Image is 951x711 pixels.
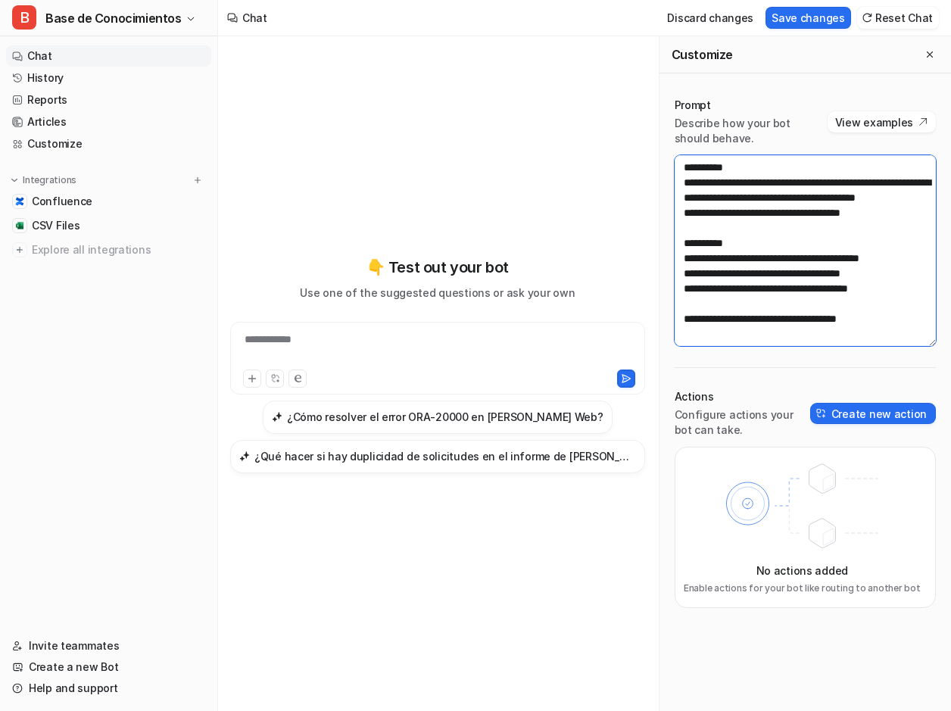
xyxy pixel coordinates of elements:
[300,285,575,301] p: Use one of the suggested questions or ask your own
[12,5,36,30] span: B
[810,403,936,424] button: Create new action
[921,45,939,64] button: Close flyout
[287,409,603,425] h3: ¿Cómo resolver el error ORA-20000 en [PERSON_NAME] Web?
[857,7,939,29] button: Reset Chat
[254,448,636,464] h3: ¿Qué hacer si hay duplicidad de solicitudes en el informe de [PERSON_NAME]?
[6,111,211,133] a: Articles
[675,116,828,146] p: Describe how your bot should behave.
[684,582,921,595] p: Enable actions for your bot like routing to another bot
[675,389,810,404] p: Actions
[45,8,182,29] span: Base de Conocimientos
[12,242,27,257] img: explore all integrations
[23,174,76,186] p: Integrations
[272,411,282,423] img: ¿Cómo resolver el error ORA-20000 en Simón Web?
[816,408,827,419] img: create-action-icon.svg
[192,175,203,186] img: menu_add.svg
[9,175,20,186] img: expand menu
[675,407,810,438] p: Configure actions your bot can take.
[15,221,24,230] img: CSV Files
[15,197,24,206] img: Confluence
[6,67,211,89] a: History
[6,239,211,260] a: Explore all integrations
[263,401,613,434] button: ¿Cómo resolver el error ORA-20000 en Simón Web?¿Cómo resolver el error ORA-20000 en [PERSON_NAME]...
[756,563,849,578] p: No actions added
[366,256,509,279] p: 👇 Test out your bot
[32,194,92,209] span: Confluence
[6,89,211,111] a: Reports
[242,10,267,26] div: Chat
[6,678,211,699] a: Help and support
[6,635,211,656] a: Invite teammates
[6,133,211,154] a: Customize
[6,656,211,678] a: Create a new Bot
[672,47,733,62] h2: Customize
[661,7,759,29] button: Discard changes
[32,238,205,262] span: Explore all integrations
[6,191,211,212] a: ConfluenceConfluence
[765,7,851,29] button: Save changes
[6,173,81,188] button: Integrations
[828,111,936,133] button: View examples
[862,12,872,23] img: reset
[6,215,211,236] a: CSV FilesCSV Files
[6,45,211,67] a: Chat
[675,98,828,113] p: Prompt
[239,451,250,462] img: ¿Qué hacer si hay duplicidad de solicitudes en el informe de aviso?
[32,218,80,233] span: CSV Files
[230,440,645,473] button: ¿Qué hacer si hay duplicidad de solicitudes en el informe de aviso?¿Qué hacer si hay duplicidad d...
